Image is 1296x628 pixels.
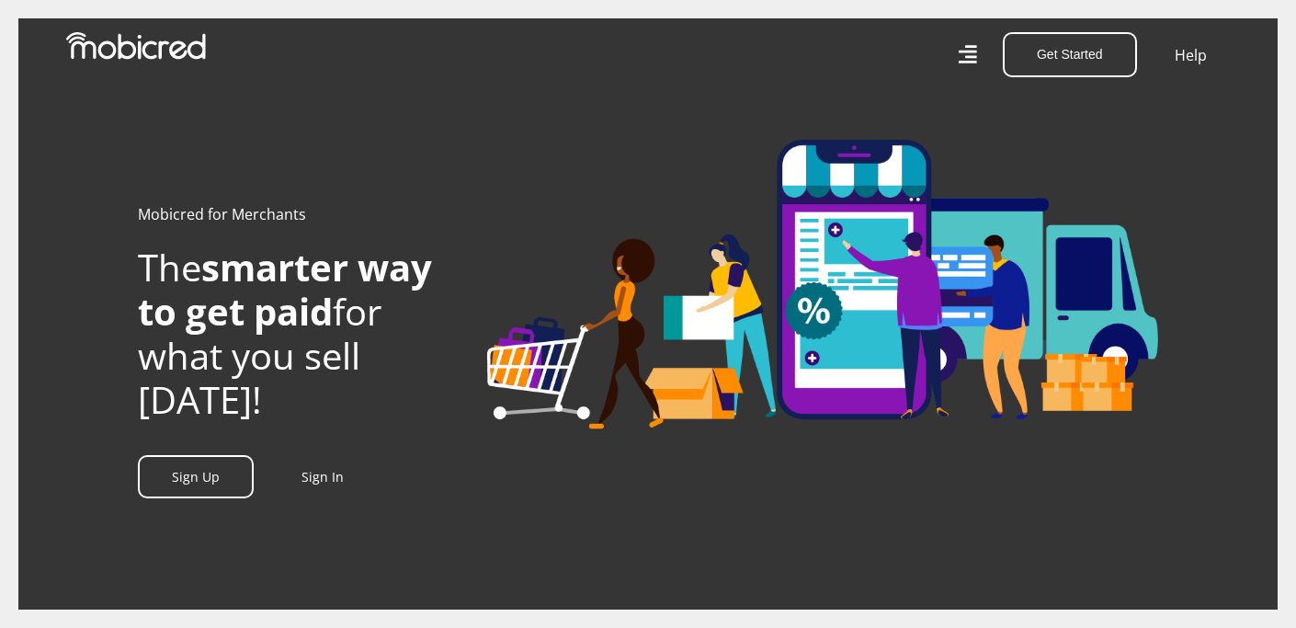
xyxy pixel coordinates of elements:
a: Help [1174,43,1208,67]
img: Mobicred [66,32,206,60]
button: Get Started [1003,32,1137,77]
span: smarter way to get paid [138,242,432,337]
h2: The for what you sell [DATE]! [138,245,460,422]
h1: Mobicred for Merchants [138,206,460,223]
img: Welcome to Mobicred [487,140,1158,430]
a: Sign In [301,468,344,485]
a: Sign Up [138,455,254,498]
